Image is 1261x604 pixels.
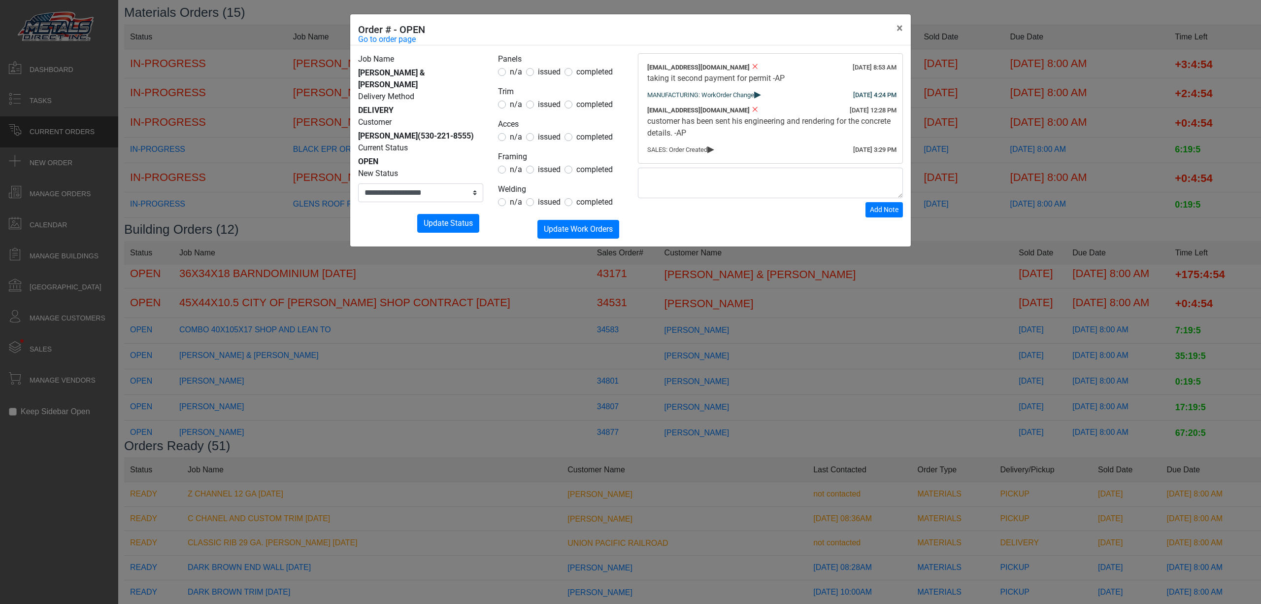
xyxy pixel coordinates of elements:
span: n/a [510,197,522,207]
span: n/a [510,132,522,142]
div: [DATE] 4:24 PM [853,90,896,100]
button: Update Status [417,214,479,233]
div: [DATE] 8:53 AM [853,63,896,72]
span: issued [538,165,561,174]
button: Add Note [865,202,903,217]
label: Customer [358,116,392,128]
span: completed [576,100,613,109]
div: [DATE] 3:29 PM [853,145,896,155]
legend: Welding [498,183,623,196]
a: Go to order page [358,34,416,45]
div: DELIVERY [358,105,483,116]
label: Delivery Method [358,91,414,103]
span: completed [576,165,613,174]
label: Job Name [358,53,394,65]
span: ▸ [754,91,761,97]
button: Update Work Orders [537,220,619,239]
div: [PERSON_NAME] [358,130,483,142]
span: issued [538,100,561,109]
legend: Acces [498,118,623,131]
span: issued [538,197,561,207]
div: taking it second payment for permit -AP [647,72,894,84]
span: Update Work Orders [544,224,613,234]
span: issued [538,132,561,142]
span: n/a [510,100,522,109]
div: OPEN [358,156,483,168]
span: completed [576,132,613,142]
span: [EMAIL_ADDRESS][DOMAIN_NAME] [647,64,750,71]
span: (530-221-8555) [418,131,474,141]
h5: Order # - OPEN [358,22,425,37]
span: [EMAIL_ADDRESS][DOMAIN_NAME] [647,107,750,114]
legend: Framing [498,151,623,164]
legend: Trim [498,86,623,99]
span: completed [576,197,613,207]
span: n/a [510,165,522,174]
label: New Status [358,168,398,179]
div: customer has been sent his engineering and rendering for the concrete details. -AP [647,115,894,139]
span: completed [576,67,613,76]
span: ▸ [707,145,714,152]
span: Update Status [424,218,473,228]
div: [DATE] 12:28 PM [850,106,896,115]
span: Add Note [870,206,898,213]
button: Close [889,14,911,42]
legend: Panels [498,53,623,66]
label: Current Status [358,142,408,154]
span: [PERSON_NAME] & [PERSON_NAME] [358,68,425,89]
span: n/a [510,67,522,76]
div: SALES: Order Created [647,145,894,155]
div: MANUFACTURING: WorkOrder Change [647,90,894,100]
span: issued [538,67,561,76]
